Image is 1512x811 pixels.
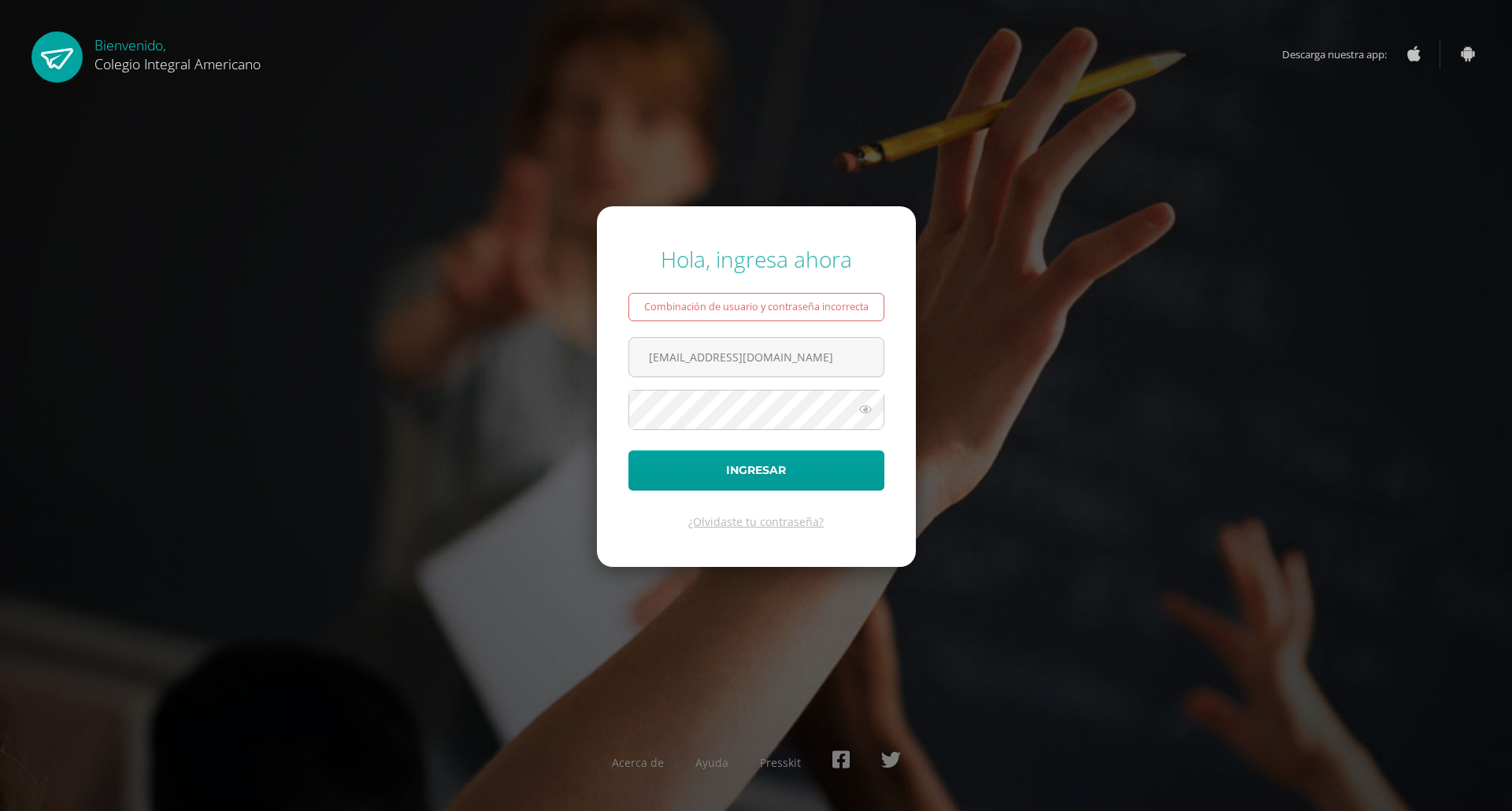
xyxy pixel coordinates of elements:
[628,450,884,491] button: Ingresar
[629,338,884,376] input: Correo electrónico o usuario
[628,244,884,274] div: Hola, ingresa ahora
[628,293,884,321] div: Combinación de usuario y contraseña incorrecta
[94,31,261,73] div: Bienvenido,
[695,755,728,770] a: Ayuda
[1282,39,1403,69] span: Descarga nuestra app:
[760,755,801,770] a: Presskit
[612,755,664,770] a: Acerca de
[94,54,261,73] span: Colegio Integral Americano
[688,514,824,529] a: ¿Olvidaste tu contraseña?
